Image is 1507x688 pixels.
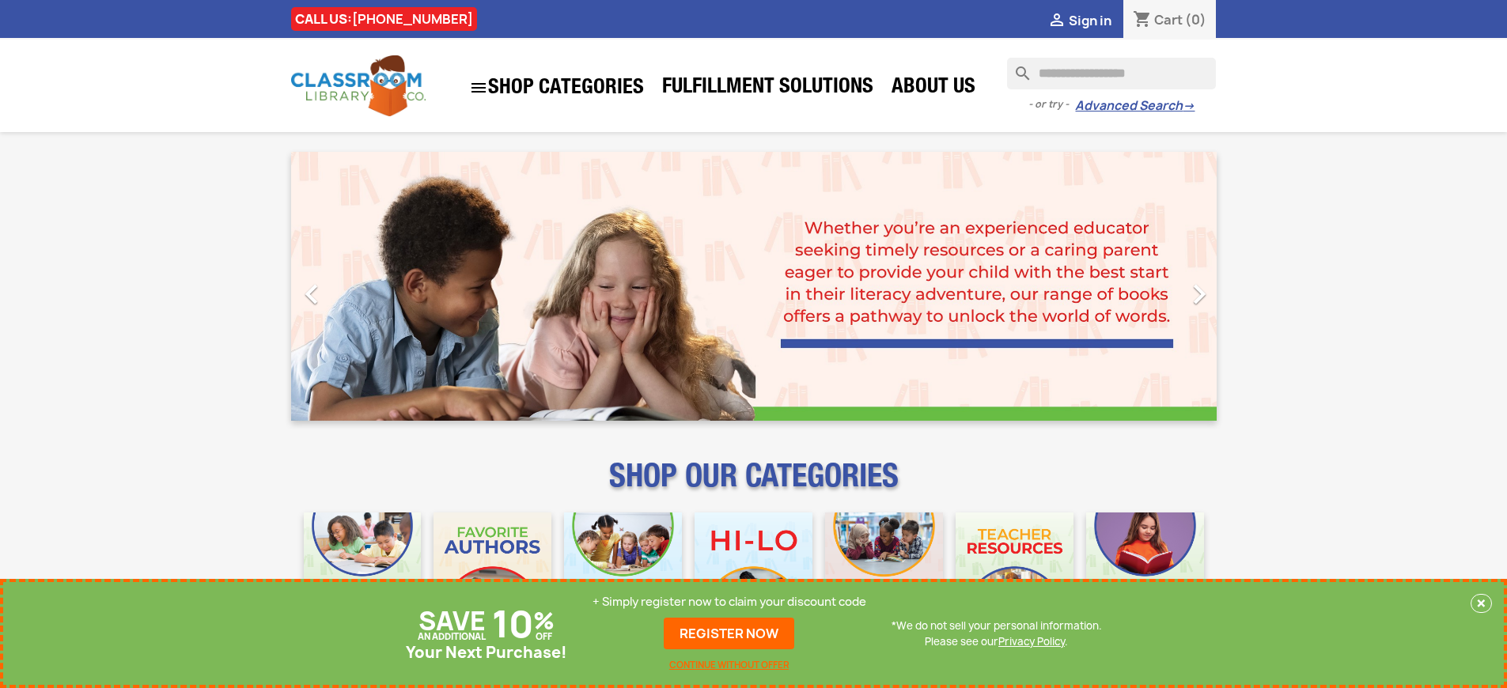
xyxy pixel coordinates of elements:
a: SHOP CATEGORIES [461,70,652,105]
i:  [469,78,488,97]
img: CLC_HiLo_Mobile.jpg [695,512,812,630]
a: Next [1077,152,1217,421]
a: About Us [884,73,983,104]
span: Cart [1154,11,1183,28]
a: Advanced Search→ [1075,98,1195,114]
img: CLC_Fiction_Nonfiction_Mobile.jpg [825,512,943,630]
img: Classroom Library Company [291,55,426,116]
div: CALL US: [291,7,477,31]
img: CLC_Bulk_Mobile.jpg [304,512,422,630]
i: search [1007,58,1026,77]
a:  Sign in [1047,12,1111,29]
img: CLC_Phonics_And_Decodables_Mobile.jpg [564,512,682,630]
i: shopping_cart [1133,11,1152,30]
i:  [1179,274,1219,314]
a: [PHONE_NUMBER] [352,10,473,28]
input: Search [1007,58,1216,89]
span: Sign in [1069,12,1111,29]
span: (0) [1185,11,1206,28]
a: Previous [291,152,430,421]
img: CLC_Dyslexia_Mobile.jpg [1086,512,1204,630]
ul: Carousel container [291,152,1217,421]
p: SHOP OUR CATEGORIES [291,471,1217,500]
img: CLC_Teacher_Resources_Mobile.jpg [956,512,1073,630]
span: → [1183,98,1195,114]
i:  [292,274,331,314]
span: - or try - [1028,96,1075,112]
a: Fulfillment Solutions [654,73,881,104]
i:  [1047,12,1066,31]
img: CLC_Favorite_Authors_Mobile.jpg [434,512,551,630]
